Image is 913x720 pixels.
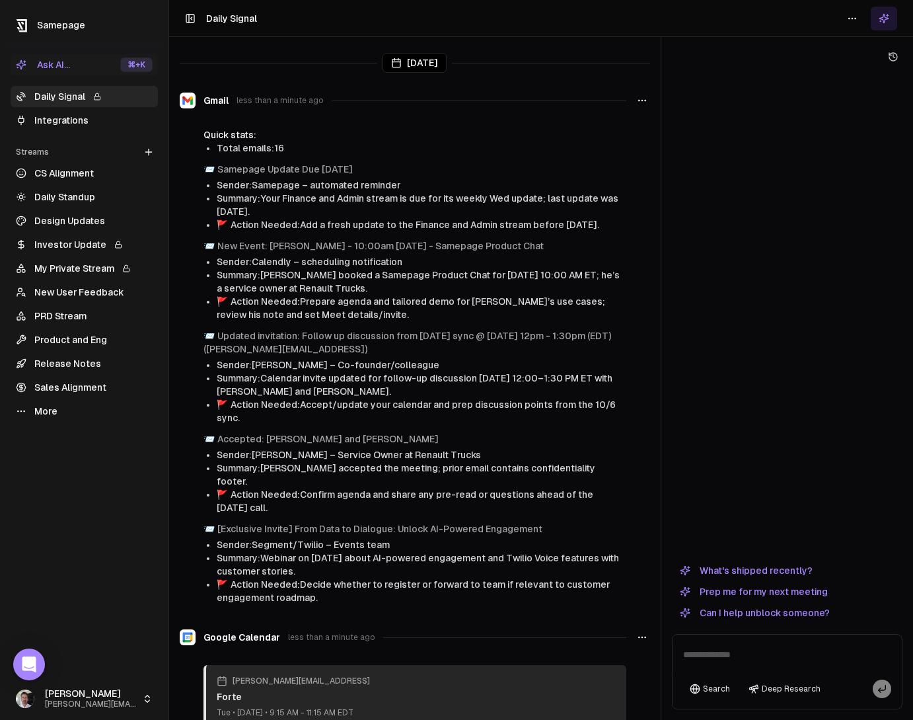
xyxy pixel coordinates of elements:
a: Daily Standup [11,186,158,208]
span: Gmail [203,94,229,107]
a: PRD Stream [11,305,158,327]
span: flag [217,220,228,230]
a: Release Notes [11,353,158,374]
span: Google Calendar [203,631,280,644]
li: Sender: Segment/Twilio – Events team [217,538,626,551]
li: Action Needed: Decide whether to register or forward to team if relevant to customer engagement r... [217,578,626,604]
span: envelope [203,434,215,444]
li: Sender: Samepage – automated reminder [217,179,626,192]
button: What's shipped recently? [672,563,821,579]
div: [DATE] [383,53,447,73]
a: New User Feedback [11,282,158,303]
button: Prep me for my next meeting [672,584,836,600]
span: envelope [203,164,215,175]
span: envelope [203,241,215,251]
div: Streams [11,141,158,163]
li: Sender: [PERSON_NAME] – Service Owner at Renault Trucks [217,448,626,461]
a: CS Alignment [11,163,158,184]
span: less than a minute ago [237,95,324,106]
div: Open Intercom Messenger [13,649,45,680]
li: Action Needed: Confirm agenda and share any pre-read or questions ahead of the [DATE] call. [217,488,626,514]
span: flag [217,579,228,590]
button: Search [683,680,737,698]
li: Summary: [PERSON_NAME] booked a Samepage Product Chat for [DATE] 10:00 AM ET; he’s a service owne... [217,268,626,295]
li: Total emails: 16 [217,141,626,155]
img: Google Calendar [180,629,196,645]
a: Updated invitation: Follow up discussion from [DATE] sync @ [DATE] 12pm - 1:30pm (EDT) ([PERSON_N... [203,331,611,354]
a: Product and Eng [11,329,158,350]
a: Samepage Update Due [DATE] [217,164,353,175]
span: flag [217,399,228,410]
li: Summary: Your Finance and Admin stream is due for its weekly Wed update; last update was [DATE]. [217,192,626,218]
a: My Private Stream [11,258,158,279]
a: More [11,401,158,422]
li: Sender: Calendly – scheduling notification [217,255,626,268]
span: envelope [203,331,215,341]
img: Gmail [180,93,196,108]
li: Summary: [PERSON_NAME] accepted the meeting; prior email contains confidentiality footer. [217,461,626,488]
button: Ask AI...⌘+K [11,54,158,75]
div: Tue • [DATE] • 9:15 AM - 11:15 AM EDT [217,707,370,718]
a: New Event: [PERSON_NAME] - 10:00am [DATE] - Samepage Product Chat [217,241,544,251]
h1: Daily Signal [206,12,257,25]
span: [PERSON_NAME] [45,688,137,700]
a: Design Updates [11,210,158,231]
a: [Exclusive Invite] From Data to Dialogue: Unlock AI-Powered Engagement [217,524,542,534]
span: less than a minute ago [288,632,375,643]
li: Summary: Calendar invite updated for follow-up discussion [DATE] 12:00–1:30 PM ET with [PERSON_NA... [217,372,626,398]
span: envelope [203,524,215,534]
span: flag [217,489,228,500]
button: Deep Research [742,680,827,698]
div: Ask AI... [16,58,70,71]
a: Investor Update [11,234,158,255]
div: Quick stats: [203,128,626,141]
button: [PERSON_NAME][PERSON_NAME][EMAIL_ADDRESS] [11,683,158,715]
img: _image [16,690,34,708]
button: Can I help unblock someone? [672,605,838,621]
span: [PERSON_NAME][EMAIL_ADDRESS] [45,700,137,709]
div: Forte [217,690,370,703]
li: Summary: Webinar on [DATE] about AI-powered engagement and Twilio Voice features with customer st... [217,551,626,578]
li: Action Needed: Prepare agenda and tailored demo for [PERSON_NAME]’s use cases; review his note an... [217,295,626,321]
a: Daily Signal [11,86,158,107]
li: Sender: [PERSON_NAME] – Co-founder/colleague [217,358,626,372]
a: Accepted: [PERSON_NAME] and [PERSON_NAME] [217,434,439,444]
a: Sales Alignment [11,377,158,398]
li: Action Needed: Add a fresh update to the Finance and Admin stream before [DATE]. [217,218,626,231]
span: flag [217,296,228,307]
a: Integrations [11,110,158,131]
li: Action Needed: Accept/update your calendar and prep discussion points from the 10/6 sync. [217,398,626,424]
span: [PERSON_NAME][EMAIL_ADDRESS] [233,676,370,686]
div: ⌘ +K [120,58,153,72]
span: Samepage [37,20,85,30]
